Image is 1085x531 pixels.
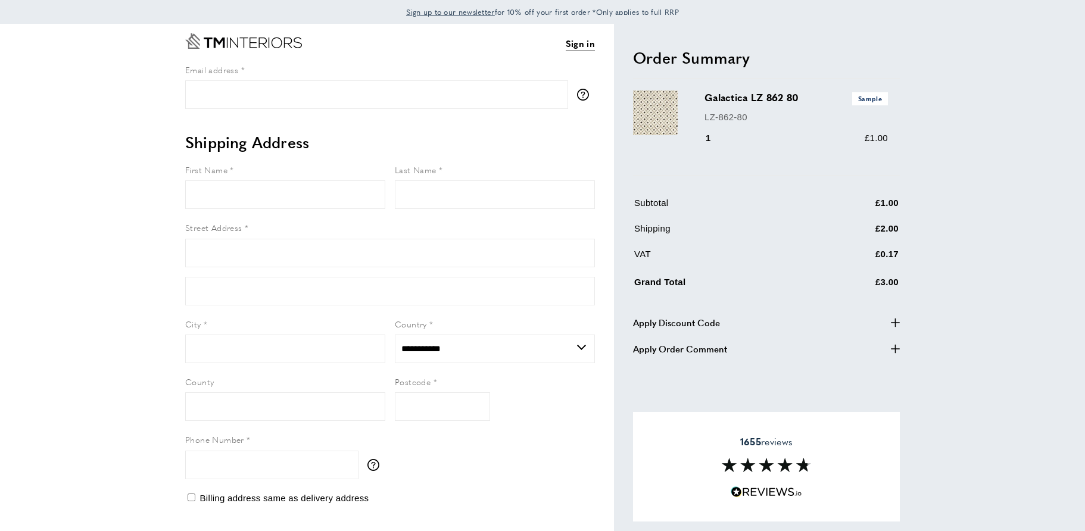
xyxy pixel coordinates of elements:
[395,318,427,330] span: Country
[816,221,899,245] td: £2.00
[566,36,595,51] a: Sign in
[740,435,761,448] strong: 1655
[722,458,811,472] img: Reviews section
[185,221,242,233] span: Street Address
[199,493,369,503] span: Billing address same as delivery address
[185,33,302,49] a: Go to Home page
[185,132,595,153] h2: Shipping Address
[634,221,815,245] td: Shipping
[185,433,244,445] span: Phone Number
[633,90,678,135] img: Galactica LZ 862 80
[406,7,495,17] span: Sign up to our newsletter
[740,436,793,448] span: reviews
[816,196,899,219] td: £1.00
[633,47,900,68] h2: Order Summary
[865,133,888,143] span: £1.00
[395,164,437,176] span: Last Name
[704,131,728,145] div: 1
[406,6,495,18] a: Sign up to our newsletter
[577,89,595,101] button: More information
[816,247,899,270] td: £0.17
[634,196,815,219] td: Subtotal
[633,316,720,330] span: Apply Discount Code
[406,7,679,17] span: for 10% off your first order *Only applies to full RRP
[633,342,727,356] span: Apply Order Comment
[185,318,201,330] span: City
[816,273,899,298] td: £3.00
[185,64,238,76] span: Email address
[704,90,888,105] h3: Galactica LZ 862 80
[185,164,227,176] span: First Name
[185,376,214,388] span: County
[395,376,431,388] span: Postcode
[852,92,888,105] span: Sample
[704,110,888,124] p: LZ-862-80
[731,486,802,498] img: Reviews.io 5 stars
[188,493,195,501] input: Billing address same as delivery address
[634,247,815,270] td: VAT
[634,273,815,298] td: Grand Total
[367,459,385,471] button: More information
